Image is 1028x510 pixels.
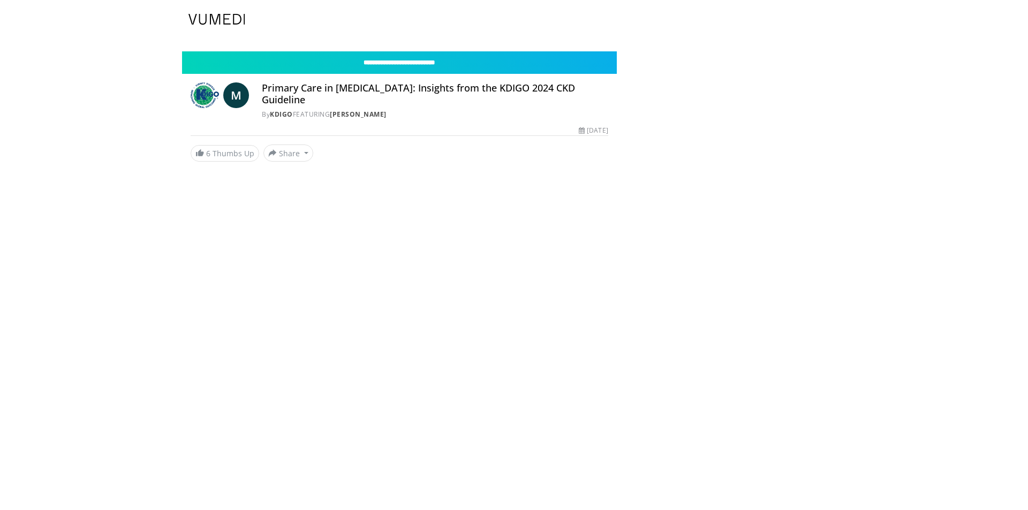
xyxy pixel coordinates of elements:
img: KDIGO [191,82,219,108]
div: [DATE] [579,126,608,135]
img: VuMedi Logo [188,14,245,25]
button: Share [263,144,313,162]
a: 6 Thumbs Up [191,145,259,162]
a: [PERSON_NAME] [330,110,387,119]
a: KDIGO [270,110,293,119]
h4: Primary Care in [MEDICAL_DATA]: Insights from the KDIGO 2024 CKD Guideline [262,82,608,105]
a: M [223,82,249,108]
div: By FEATURING [262,110,608,119]
span: 6 [206,148,210,158]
